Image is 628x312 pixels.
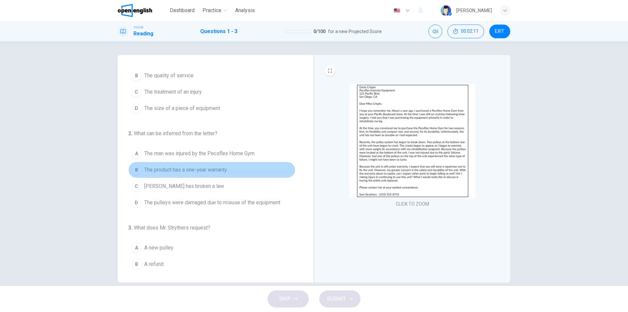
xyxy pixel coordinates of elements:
span: EXIT [495,29,504,34]
button: BThe quality of service [128,67,295,84]
img: Profile picture [441,5,451,16]
span: Practice [202,7,221,14]
div: D [131,197,142,208]
img: undefined [350,84,475,198]
div: Mute [428,25,442,38]
div: D [131,103,142,114]
span: What can be inferred from the letter? [134,130,218,137]
button: C[PERSON_NAME] has broken a law [128,178,295,194]
span: 3 . [128,225,132,231]
button: EXPAND [325,65,335,76]
div: Hide [447,25,484,38]
button: CThe treatment of an injury [128,84,295,100]
button: Analysis [233,5,257,16]
span: 0 / 100 [313,28,325,35]
span: for a new Projected Score [328,28,382,35]
button: 00:02:11 [447,25,484,38]
h1: Reading [133,30,153,38]
button: DThe pulleys were damaged due to misuse of the equipment [128,194,295,211]
span: Dashboard [170,7,195,14]
img: OpenEnglish logo [118,4,152,17]
span: 2 . [128,130,132,137]
div: C [131,181,142,192]
div: C [131,87,142,97]
button: EXIT [489,25,510,38]
h1: Questions 1 - 3 [200,28,237,35]
span: A new pulley [144,244,173,252]
span: The man was injured by the Pecsflex Home Gym [144,150,254,157]
span: The pulleys were damaged due to misuse of the equipment [144,199,280,207]
button: BThe product has a one-year warranty [128,162,295,178]
span: TOEIC® [133,25,143,30]
span: Analysis [235,7,255,14]
button: AA new pulley [128,240,295,256]
div: A [131,243,142,253]
div: A [131,148,142,159]
span: The quality of service [144,72,194,80]
span: The treatment of an injury [144,88,202,96]
div: B [131,165,142,175]
img: en [393,8,401,13]
span: The product has a one-year warranty [144,166,227,174]
span: The size of a piece of equipment [144,104,220,112]
button: DThe size of a piece of equipment [128,100,295,117]
div: B [131,70,142,81]
button: BA refund [128,256,295,272]
button: AThe man was injured by the Pecsflex Home Gym [128,145,295,162]
div: [PERSON_NAME] [456,7,492,14]
a: OpenEnglish logo [118,4,167,17]
span: 00:02:11 [461,29,479,34]
span: [PERSON_NAME] has broken a law [144,182,224,190]
button: CLICK TO ZOOM [393,199,432,209]
button: Practice [200,5,230,16]
div: B [131,259,142,269]
button: Dashboard [167,5,197,16]
span: A refund [144,260,164,268]
span: What does Mr. Strythers request? [134,225,210,231]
